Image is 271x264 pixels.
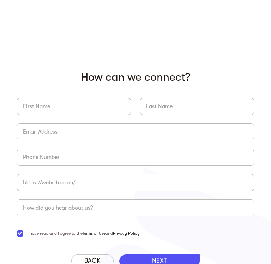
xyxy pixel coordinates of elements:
[140,98,254,115] input: Last Name
[17,149,254,166] input: Phone Number
[17,199,254,216] input: How did you hear about us?
[113,231,140,236] a: Privacy Policy
[17,174,254,191] input: https://website.com/
[17,98,131,115] input: First Name
[82,231,106,236] a: Terms of Use
[17,123,254,140] input: Email Address
[17,70,254,84] p: How can we connect?
[28,229,140,238] span: I have read and I agree to the and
